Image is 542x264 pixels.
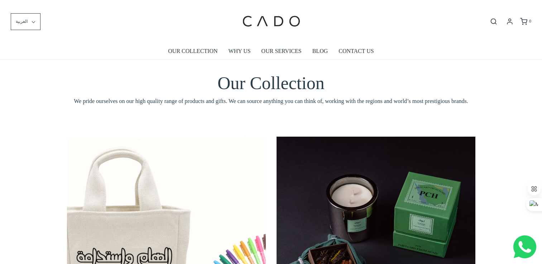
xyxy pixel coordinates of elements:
a: OUR COLLECTION [168,43,217,59]
span: Our Collection [217,73,325,93]
a: CONTACT US [339,43,374,59]
a: BLOG [312,43,328,59]
a: OUR SERVICES [262,43,302,59]
span: 0 [529,19,531,24]
button: العربية [11,13,40,30]
img: cadogifting [240,5,301,38]
button: افتح شريط البحث [487,18,500,25]
a: 0 [519,18,531,25]
a: WHY US [229,43,251,59]
img: Whatsapp [513,235,536,258]
span: We pride ourselves on our high quality range of products and gifts. We can source anything you ca... [67,97,475,106]
span: العربية [16,18,28,25]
